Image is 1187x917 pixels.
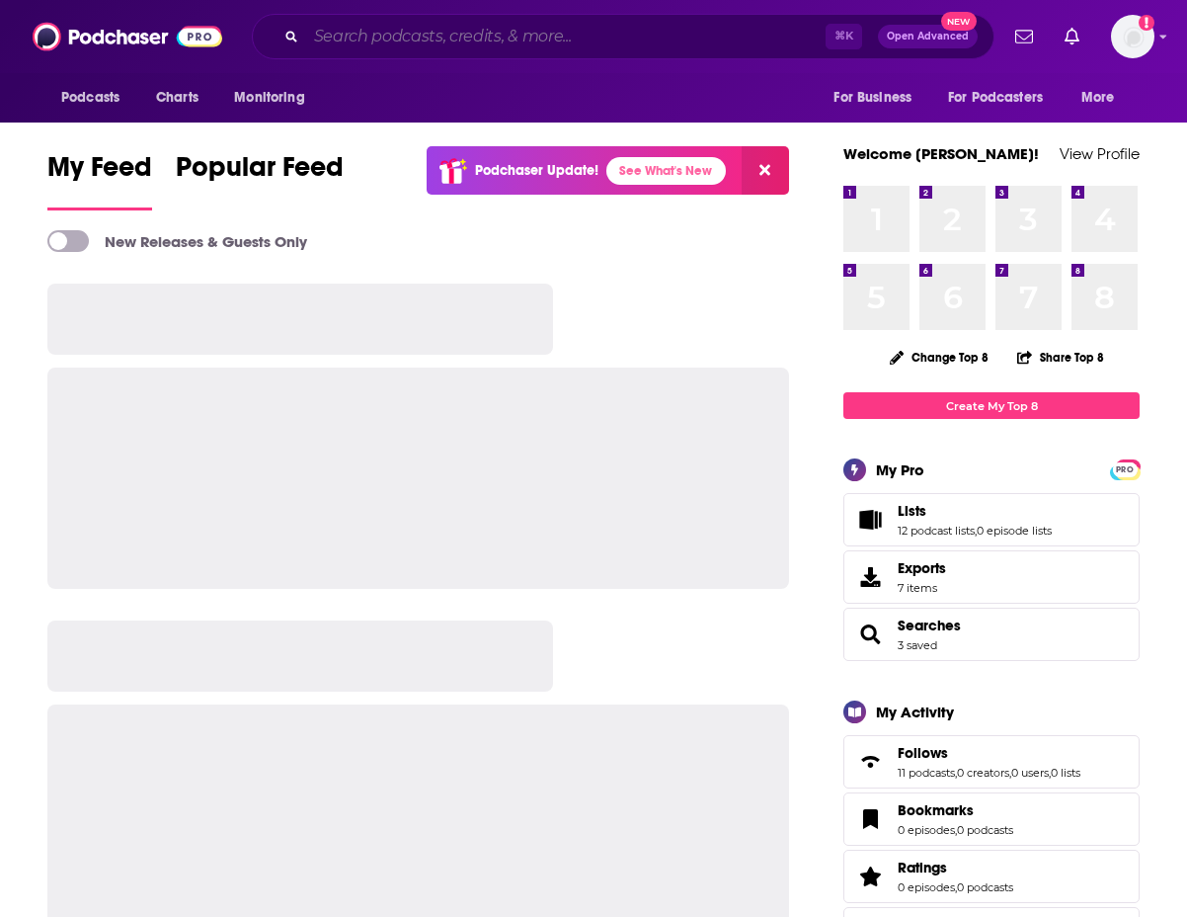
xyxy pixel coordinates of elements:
a: Popular Feed [176,150,344,210]
a: My Feed [47,150,152,210]
span: Lists [898,502,926,520]
a: 0 episodes [898,880,955,894]
a: 0 episodes [898,823,955,837]
a: Ratings [850,863,890,890]
button: Share Top 8 [1016,338,1105,376]
span: Logged in as Isabellaoidem [1111,15,1154,58]
img: Podchaser - Follow, Share and Rate Podcasts [33,18,222,55]
div: Search podcasts, credits, & more... [252,14,994,59]
span: , [955,880,957,894]
a: Searches [898,617,961,634]
a: Bookmarks [850,805,890,833]
span: Bookmarks [843,792,1140,846]
span: For Business [833,84,911,112]
a: Exports [843,550,1140,604]
span: Follows [843,735,1140,789]
span: Podcasts [61,84,119,112]
a: 11 podcasts [898,766,955,780]
span: Bookmarks [898,801,974,819]
span: 7 items [898,581,946,595]
a: See What's New [606,157,726,185]
button: Change Top 8 [878,345,1000,370]
span: , [955,823,957,837]
a: 0 lists [1051,766,1080,780]
a: PRO [1113,461,1137,476]
span: Popular Feed [176,150,344,196]
button: open menu [820,79,936,117]
a: View Profile [1060,144,1140,163]
a: 0 podcasts [957,823,1013,837]
span: Ratings [898,859,947,876]
a: 0 episode lists [977,524,1052,538]
span: , [1049,766,1051,780]
span: PRO [1113,462,1137,477]
button: Open AdvancedNew [878,25,978,48]
span: My Feed [47,150,152,196]
span: Searches [843,608,1140,661]
span: , [1009,766,1011,780]
a: Lists [850,506,890,534]
div: My Activity [876,703,954,721]
a: Searches [850,621,890,648]
a: Lists [898,502,1052,520]
span: Charts [156,84,198,112]
span: Exports [850,563,890,591]
a: Create My Top 8 [843,392,1140,419]
span: Lists [843,493,1140,546]
span: New [941,12,977,31]
span: For Podcasters [948,84,1043,112]
button: open menu [220,79,330,117]
a: Follows [898,744,1080,762]
button: Show profile menu [1111,15,1154,58]
p: Podchaser Update! [475,162,598,179]
span: Exports [898,559,946,577]
span: More [1081,84,1115,112]
a: 12 podcast lists [898,524,975,538]
svg: Add a profile image [1139,15,1154,31]
a: 3 saved [898,638,937,652]
a: 0 creators [957,766,1009,780]
a: Welcome [PERSON_NAME]! [843,144,1039,163]
a: Follows [850,748,890,776]
a: 0 podcasts [957,880,1013,894]
button: open menu [935,79,1071,117]
div: My Pro [876,460,924,479]
span: ⌘ K [826,24,862,49]
a: Show notifications dropdown [1057,20,1087,53]
span: , [955,766,957,780]
a: Charts [143,79,210,117]
button: open menu [1068,79,1140,117]
a: Ratings [898,859,1013,876]
span: , [975,524,977,538]
a: New Releases & Guests Only [47,230,307,252]
span: Follows [898,744,948,762]
a: Bookmarks [898,801,1013,819]
span: Ratings [843,850,1140,903]
span: Monitoring [234,84,304,112]
input: Search podcasts, credits, & more... [306,21,826,52]
button: open menu [47,79,145,117]
a: 0 users [1011,766,1049,780]
a: Show notifications dropdown [1007,20,1041,53]
img: User Profile [1111,15,1154,58]
span: Open Advanced [887,32,969,42]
